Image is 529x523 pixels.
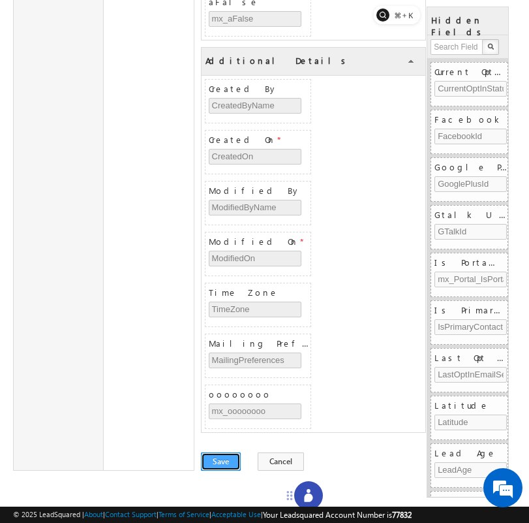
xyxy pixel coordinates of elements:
span: Your Leadsquared Account Number is [263,510,412,520]
span: © 2025 LeadSquared | | | | | [13,509,412,521]
a: About [84,510,103,518]
div: Additional Details [205,52,350,67]
em: Start Chat [177,402,237,420]
button: Save [201,452,241,471]
span: Latitude [434,400,507,411]
span: Mailing Preferences [209,338,310,349]
div: Hidden Fields [431,11,508,38]
a: COLLAPSE [408,57,416,65]
span: Gtalk User [434,209,507,221]
span: Time Zone [209,287,310,298]
a: Contact Support [105,510,157,518]
span: Modified On [209,236,310,247]
span: Created By [209,83,310,95]
a: Acceptable Use [211,510,261,518]
span: Is Primary Lead [434,304,507,316]
button: Cancel [258,452,304,471]
div: Minimize live chat window [214,7,245,38]
span: Is Portal User [434,257,507,268]
span: LinkedIn [434,495,507,507]
span: Lead Age [434,447,507,459]
span: 77832 [392,510,412,520]
input: Search Field [431,39,484,55]
img: d_60004797649_company_0_60004797649 [22,69,55,86]
span: oooooooo [209,388,310,400]
a: Terms of Service [159,510,209,518]
div: Chat with us now [68,69,219,86]
span: Facebook [434,114,507,125]
span: Google Plus [434,161,507,173]
span: Created On [209,134,310,146]
span: Modified By [209,185,310,197]
img: Search [487,43,494,50]
span: Last Opt In Email Sent Date [434,352,507,364]
span: Current Opt In Status [434,66,507,78]
textarea: Type your message and hit 'Enter' [17,121,238,391]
